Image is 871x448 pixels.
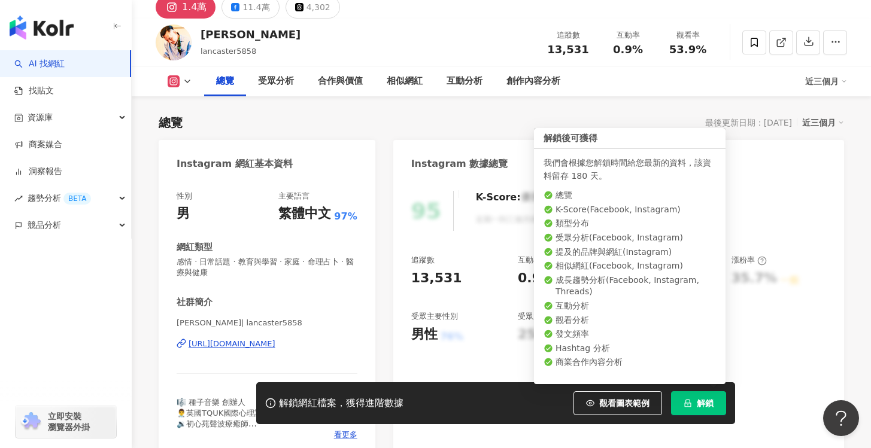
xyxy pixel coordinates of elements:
[14,85,54,97] a: 找貼文
[544,300,716,312] li: 互動分析
[14,194,23,203] span: rise
[28,104,53,131] span: 資源庫
[177,241,213,254] div: 網紅類型
[278,191,309,202] div: 主要語言
[547,43,588,56] span: 13,531
[605,29,651,41] div: 互動率
[544,328,716,340] li: 發文頻率
[669,44,706,56] span: 53.9%
[411,269,462,288] div: 13,531
[19,412,43,431] img: chrome extension
[805,72,847,91] div: 近三個月
[476,191,552,204] div: K-Score :
[28,212,61,239] span: 競品分析
[544,315,716,327] li: 觀看分析
[544,356,716,368] li: 商業合作內容分析
[189,339,275,349] div: [URL][DOMAIN_NAME]
[447,74,482,89] div: 互動分析
[545,29,591,41] div: 追蹤數
[544,246,716,258] li: 提及的品牌與網紅 ( Instagram )
[518,269,554,288] div: 0.9%
[177,318,357,328] span: [PERSON_NAME]| lancaster5858
[599,398,650,408] span: 觀看圖表範例
[544,204,716,216] li: K-Score ( Facebook, Instagram )
[544,218,716,230] li: 類型分布
[16,406,116,438] a: chrome extension立即安裝 瀏覽器外掛
[411,311,458,322] div: 受眾主要性別
[14,166,62,178] a: 洞察報告
[177,191,192,202] div: 性別
[159,114,183,131] div: 總覽
[544,275,716,298] li: 成長趨勢分析 ( Facebook, Instagram, Threads )
[697,398,714,408] span: 解鎖
[705,118,792,127] div: 最後更新日期：[DATE]
[177,157,293,170] div: Instagram 網紅基本資料
[177,205,190,223] div: 男
[156,25,192,60] img: KOL Avatar
[544,260,716,272] li: 相似網紅 ( Facebook, Instagram )
[63,193,91,205] div: BETA
[671,391,726,415] button: 解鎖
[411,325,438,344] div: 男性
[573,391,662,415] button: 觀看圖表範例
[684,399,692,407] span: lock
[216,74,234,89] div: 總覽
[278,205,331,223] div: 繁體中文
[258,74,294,89] div: 受眾分析
[802,115,844,130] div: 近三個月
[177,339,357,349] a: [URL][DOMAIN_NAME]
[10,16,74,39] img: logo
[387,74,423,89] div: 相似網紅
[544,156,716,182] div: 我們會根據您解鎖時間給您最新的資料，該資料留存 180 天。
[518,255,553,266] div: 互動率
[411,157,508,170] div: Instagram 數據總覽
[665,29,711,41] div: 觀看率
[506,74,560,89] div: 創作內容分析
[177,296,213,309] div: 社群簡介
[534,128,726,149] div: 解鎖後可獲得
[177,257,357,278] span: 感情 · 日常話題 · 教育與學習 · 家庭 · 命理占卜 · 醫療與健康
[518,311,565,322] div: 受眾主要年齡
[28,185,91,212] span: 趨勢分析
[544,190,716,202] li: 總覽
[544,343,716,355] li: Hashtag 分析
[334,210,357,223] span: 97%
[14,139,62,151] a: 商案媒合
[201,27,301,42] div: [PERSON_NAME]
[48,411,90,432] span: 立即安裝 瀏覽器外掛
[14,58,65,70] a: searchAI 找網紅
[613,44,643,56] span: 0.9%
[411,255,435,266] div: 追蹤數
[732,255,767,266] div: 漲粉率
[334,429,357,440] span: 看更多
[201,47,256,56] span: lancaster5858
[544,232,716,244] li: 受眾分析 ( Facebook, Instagram )
[318,74,363,89] div: 合作與價值
[279,397,403,410] div: 解鎖網紅檔案，獲得進階數據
